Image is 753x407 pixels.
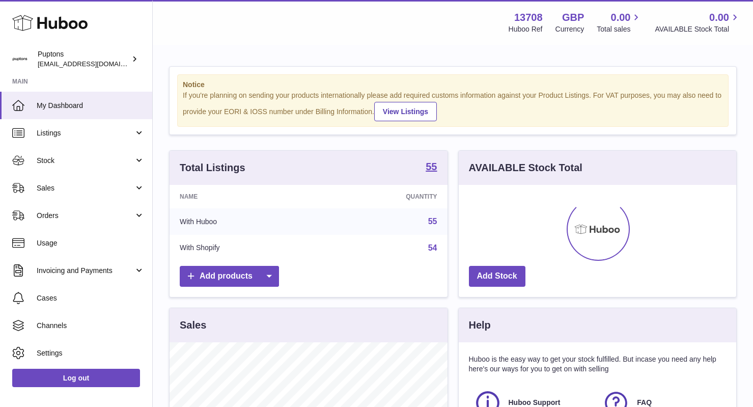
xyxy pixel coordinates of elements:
[180,266,279,287] a: Add products
[469,318,491,332] h3: Help
[655,11,741,34] a: 0.00 AVAILABLE Stock Total
[12,51,27,67] img: hello@puptons.com
[37,156,134,166] span: Stock
[37,293,145,303] span: Cases
[562,11,584,24] strong: GBP
[180,318,206,332] h3: Sales
[180,161,245,175] h3: Total Listings
[555,24,584,34] div: Currency
[709,11,729,24] span: 0.00
[597,11,642,34] a: 0.00 Total sales
[170,235,319,261] td: With Shopify
[37,128,134,138] span: Listings
[37,101,145,111] span: My Dashboard
[38,60,150,68] span: [EMAIL_ADDRESS][DOMAIN_NAME]
[469,161,582,175] h3: AVAILABLE Stock Total
[597,24,642,34] span: Total sales
[428,217,437,226] a: 55
[469,266,525,287] a: Add Stock
[319,185,447,208] th: Quantity
[509,24,543,34] div: Huboo Ref
[37,211,134,221] span: Orders
[37,321,145,331] span: Channels
[426,161,437,172] strong: 55
[170,208,319,235] td: With Huboo
[37,238,145,248] span: Usage
[183,91,723,121] div: If you're planning on sending your products internationally please add required customs informati...
[611,11,631,24] span: 0.00
[469,355,727,374] p: Huboo is the easy way to get your stock fulfilled. But incase you need any help here's our ways f...
[37,266,134,276] span: Invoicing and Payments
[514,11,543,24] strong: 13708
[37,183,134,193] span: Sales
[428,243,437,252] a: 54
[183,80,723,90] strong: Notice
[426,161,437,174] a: 55
[655,24,741,34] span: AVAILABLE Stock Total
[170,185,319,208] th: Name
[37,348,145,358] span: Settings
[12,369,140,387] a: Log out
[374,102,437,121] a: View Listings
[38,49,129,69] div: Puptons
